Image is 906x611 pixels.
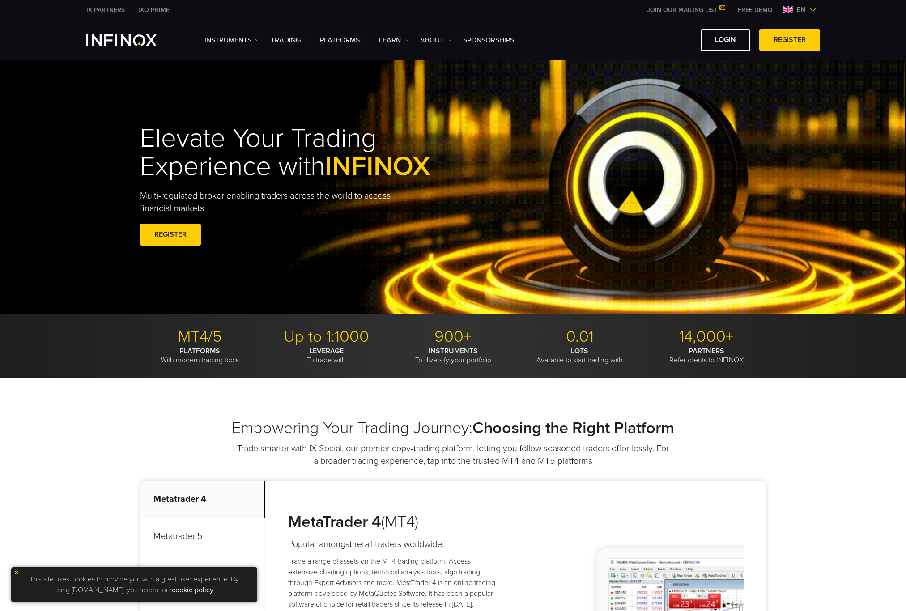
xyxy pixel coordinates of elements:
span: Go to slide 2 [451,301,456,306]
a: Learn [379,35,409,46]
p: Up to 1:1000 [267,327,387,347]
a: SPONSORSHIPS [463,35,514,46]
p: With modern trading tools [140,347,260,365]
a: ABOUT [420,35,452,46]
h1: Elevate Your Trading Experience with [140,124,472,181]
a: JOIN OUR MAILING LIST [640,6,731,14]
a: PLATFORMS [320,35,368,46]
p: Trade a range of assets on the MT4 trading platform. Access extensive charting options, technical... [288,556,502,610]
a: Instruments [204,35,259,46]
p: Refer clients to INFINOX [647,347,766,365]
a: REGISTER [140,224,201,246]
span: Go to slide 1 [442,301,447,306]
strong: LEVERAGE [309,347,344,356]
p: To diversify your portfolio [393,347,513,365]
p: 14,000+ [647,327,766,347]
p: Trade smarter with IX Social, our premier copy-trading platform, letting you follow seasoned trad... [236,442,670,467]
h4: Popular amongst retail traders worldwide. [288,538,502,551]
span: Go to slide 3 [459,301,465,306]
p: Multi-regulated broker enabling traders across the world to access financial markets [140,190,406,215]
p: MT4/5 [140,327,260,347]
strong: LOTS [571,347,588,356]
strong: PLATFORMS [179,347,220,356]
a: TRADING [271,35,309,46]
strong: Choosing the Right Platform [472,418,674,437]
a: cookie policy [172,586,213,594]
p: Metatrader 5 [140,518,265,555]
h2: Empowering Your Trading Journey: [140,418,766,438]
p: This site uses cookies to provide you with a great user experience. By using [DOMAIN_NAME], you a... [16,572,253,598]
p: 0.01 [520,327,640,347]
strong: PARTNERS [689,347,724,356]
strong: INSTRUMENTS [429,347,478,356]
h3: (MT4) [288,512,502,532]
a: INFINOX Logo [86,34,178,46]
a: INFINOX [132,5,176,15]
img: yellow close icon [13,569,20,576]
a: REGISTER [759,29,820,51]
p: Metatrader 4 [140,481,265,518]
a: INFINOX MENU [731,5,779,15]
strong: MetaTrader 4 [288,512,381,531]
p: To trade with [267,347,387,365]
a: LOGIN [701,29,750,51]
a: INFINOX [80,5,132,15]
span: INFINOX [325,150,430,182]
span: en [793,4,809,15]
p: Available to start trading with [520,347,640,365]
p: 900+ [393,327,513,347]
